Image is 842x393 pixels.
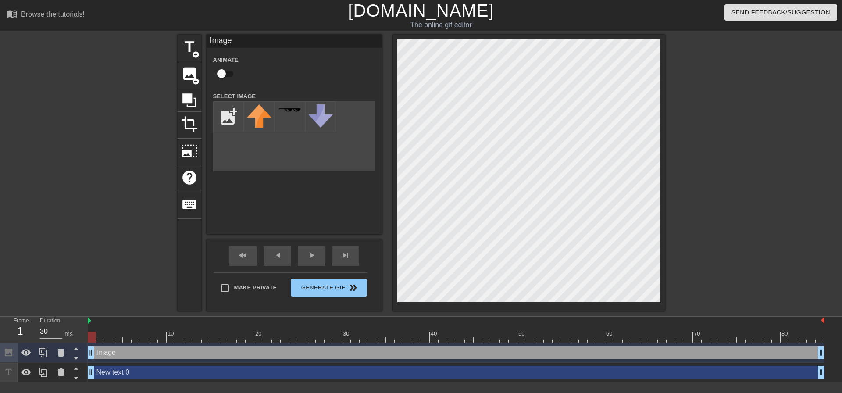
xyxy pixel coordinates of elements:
span: double_arrow [348,282,358,293]
div: 20 [255,329,263,338]
div: Frame [7,317,33,342]
a: Browse the tutorials! [7,8,85,22]
img: downvote.png [308,104,333,128]
div: 70 [694,329,702,338]
span: add_circle [192,78,200,85]
span: title [181,39,198,55]
span: image [181,65,198,82]
div: ms [64,329,73,339]
span: crop [181,116,198,132]
span: keyboard [181,196,198,213]
div: Browse the tutorials! [21,11,85,18]
span: menu_book [7,8,18,19]
label: Animate [213,56,239,64]
div: 80 [781,329,789,338]
span: skip_next [340,250,351,261]
span: Generate Gif [294,282,363,293]
span: photo_size_select_large [181,143,198,159]
img: deal-with-it.png [278,107,302,112]
a: [DOMAIN_NAME] [348,1,494,20]
span: skip_previous [272,250,282,261]
label: Select Image [213,92,256,101]
span: help [181,169,198,186]
button: Generate Gif [291,279,367,297]
span: drag_handle [817,368,825,377]
img: bound-end.png [821,317,824,324]
span: Send Feedback/Suggestion [731,7,830,18]
div: 60 [606,329,614,338]
span: drag_handle [86,348,95,357]
div: The online gif editor [285,20,597,30]
div: 10 [168,329,175,338]
span: drag_handle [86,368,95,377]
span: play_arrow [306,250,317,261]
label: Duration [40,318,60,324]
div: 1 [14,323,27,339]
span: drag_handle [817,348,825,357]
div: 50 [518,329,526,338]
span: Make Private [234,283,277,292]
span: add_circle [192,51,200,58]
span: fast_rewind [238,250,248,261]
button: Send Feedback/Suggestion [724,4,837,21]
div: 40 [431,329,439,338]
div: Image [207,35,382,48]
div: 30 [343,329,351,338]
img: upvote.png [247,104,271,128]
